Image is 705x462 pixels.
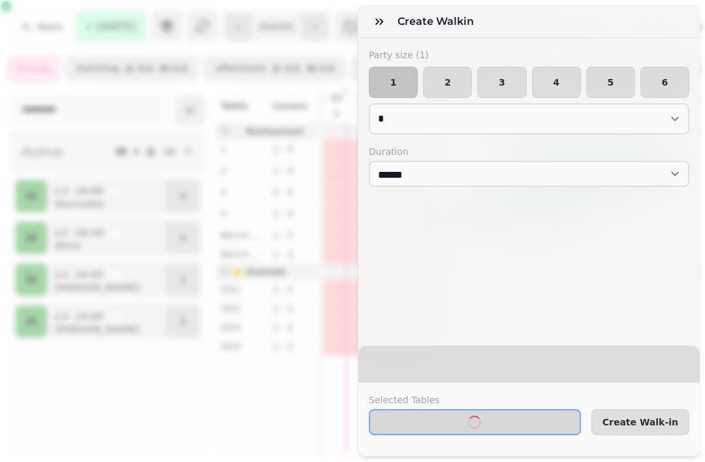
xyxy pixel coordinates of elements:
label: Selected Tables [369,393,581,406]
button: 5 [586,67,635,98]
button: Create Walk-in [591,409,689,435]
button: 4 [532,67,581,98]
label: Duration [369,145,689,158]
span: 1 [380,78,407,87]
button: 6 [640,67,689,98]
span: Create Walk-in [603,418,678,427]
span: 6 [651,78,678,87]
span: 3 [488,78,515,87]
button: 2 [423,67,472,98]
span: 4 [543,78,570,87]
button: 3 [477,67,526,98]
label: Party size ( 1 ) [369,48,689,61]
span: 5 [597,78,624,87]
h3: Create walkin [398,14,479,29]
button: 1 [369,67,418,98]
span: 2 [434,78,461,87]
